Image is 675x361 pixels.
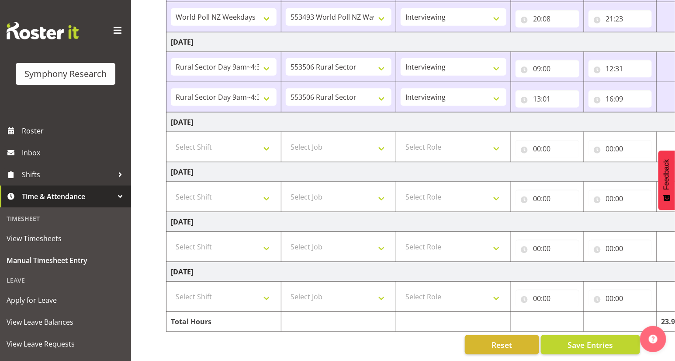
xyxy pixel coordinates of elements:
span: Feedback [663,159,671,190]
input: Click to select... [588,240,652,257]
a: Manual Timesheet Entry [2,249,129,271]
input: Click to select... [588,90,652,108]
input: Click to select... [516,140,579,158]
input: Click to select... [588,190,652,207]
div: Timesheet [2,210,129,228]
span: View Leave Balances [7,315,125,329]
input: Click to select... [588,10,652,28]
a: View Leave Requests [2,333,129,355]
span: Inbox [22,146,127,159]
input: Click to select... [588,140,652,158]
input: Click to select... [588,60,652,77]
div: Symphony Research [24,67,107,81]
span: Apply for Leave [7,294,125,307]
input: Click to select... [516,290,579,307]
img: Rosterit website logo [7,22,79,39]
input: Click to select... [516,90,579,108]
a: View Timesheets [2,228,129,249]
span: Manual Timesheet Entry [7,254,125,267]
span: Time & Attendance [22,190,114,203]
span: Save Entries [568,339,613,350]
span: View Leave Requests [7,337,125,350]
input: Click to select... [516,10,579,28]
input: Click to select... [588,290,652,307]
input: Click to select... [516,60,579,77]
img: help-xxl-2.png [649,335,658,343]
button: Feedback - Show survey [658,151,675,210]
a: View Leave Balances [2,311,129,333]
td: Total Hours [166,312,281,332]
span: Roster [22,124,127,137]
span: Shifts [22,168,114,181]
button: Save Entries [541,335,640,354]
div: Leave [2,271,129,289]
button: Reset [465,335,539,354]
input: Click to select... [516,190,579,207]
span: View Timesheets [7,232,125,245]
input: Click to select... [516,240,579,257]
span: Reset [492,339,512,350]
a: Apply for Leave [2,289,129,311]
